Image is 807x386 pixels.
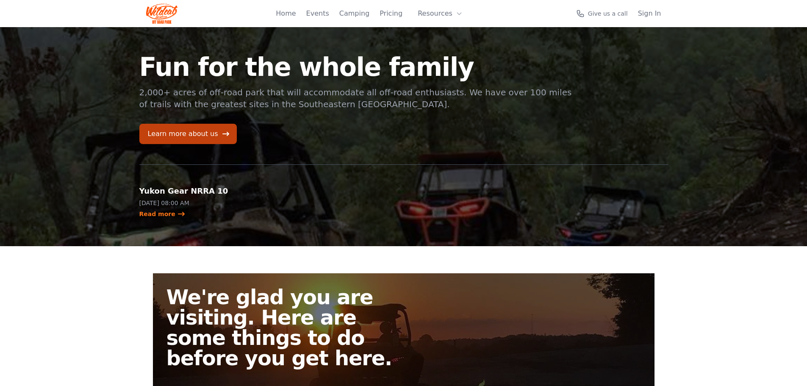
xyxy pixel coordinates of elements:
[413,5,468,22] button: Resources
[276,8,296,19] a: Home
[139,124,237,144] a: Learn more about us
[638,8,661,19] a: Sign In
[139,86,573,110] p: 2,000+ acres of off-road park that will accommodate all off-road enthusiasts. We have over 100 mi...
[339,8,369,19] a: Camping
[588,9,628,18] span: Give us a call
[166,287,410,368] h2: We're glad you are visiting. Here are some things to do before you get here.
[380,8,402,19] a: Pricing
[139,210,186,218] a: Read more
[306,8,329,19] a: Events
[139,54,573,80] h1: Fun for the whole family
[576,9,628,18] a: Give us a call
[139,185,261,197] h2: Yukon Gear NRRA 10
[139,199,261,207] p: [DATE] 08:00 AM
[146,3,178,24] img: Wildcat Logo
